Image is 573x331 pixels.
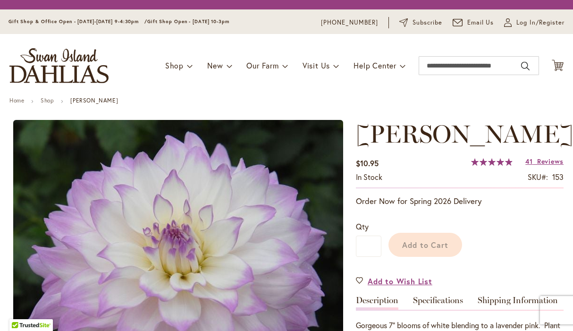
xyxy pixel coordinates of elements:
div: 153 [552,172,564,183]
a: Home [9,97,24,104]
span: Reviews [537,157,564,166]
iframe: Launch Accessibility Center [7,297,34,324]
span: Email Us [467,18,494,27]
a: 41 Reviews [525,157,564,166]
a: Log In/Register [504,18,565,27]
div: 99% [471,158,513,166]
a: Add to Wish List [356,276,432,287]
a: Shop [41,97,54,104]
span: Gift Shop Open - [DATE] 10-3pm [147,18,229,25]
strong: [PERSON_NAME] [70,97,118,104]
span: Visit Us [303,60,330,70]
span: In stock [356,172,382,182]
strong: SKU [528,172,548,182]
span: Shop [165,60,184,70]
a: Email Us [453,18,494,27]
span: Gift Shop & Office Open - [DATE]-[DATE] 9-4:30pm / [8,18,147,25]
a: store logo [9,48,109,83]
span: 41 [525,157,532,166]
a: Subscribe [399,18,442,27]
span: Our Farm [246,60,278,70]
a: Shipping Information [478,296,558,310]
span: $10.95 [356,158,379,168]
span: Qty [356,221,369,231]
span: New [207,60,223,70]
p: Order Now for Spring 2026 Delivery [356,195,564,207]
div: Availability [356,172,382,183]
span: Help Center [354,60,396,70]
span: Subscribe [413,18,442,27]
span: Add to Wish List [368,276,432,287]
a: Specifications [413,296,463,310]
span: Log In/Register [516,18,565,27]
a: Description [356,296,398,310]
a: [PHONE_NUMBER] [321,18,378,27]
